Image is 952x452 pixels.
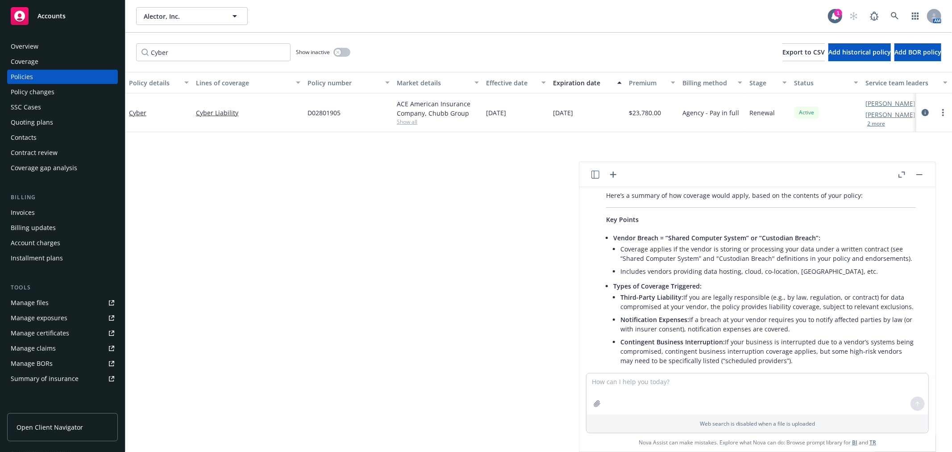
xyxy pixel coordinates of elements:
span: D02801905 [308,108,341,117]
input: Filter by keyword... [136,43,291,61]
a: circleInformation [920,107,931,118]
a: [PERSON_NAME] [865,99,915,108]
a: TR [869,439,876,446]
div: Expiration date [553,78,612,88]
div: Overview [11,39,38,54]
div: Summary of insurance [11,372,79,386]
div: Contacts [11,130,37,145]
span: Agency - Pay in full [682,108,739,117]
a: Installment plans [7,251,118,265]
a: Billing updates [7,221,118,235]
span: Active [798,109,815,117]
div: Premium [629,78,665,88]
p: Web search is disabled when a file is uploaded [592,420,923,427]
a: Report a Bug [865,7,883,25]
span: Add historical policy [828,48,891,56]
span: Open Client Navigator [17,423,83,432]
button: Billing method [679,72,746,93]
span: Nova Assist can make mistakes. Explore what Nova can do: Browse prompt library for and [639,433,876,452]
a: Manage BORs [7,356,118,371]
div: 1 [834,9,842,17]
button: Status [790,72,862,93]
a: [PERSON_NAME] [865,110,915,119]
a: Start snowing [845,7,863,25]
div: Invoices [11,205,35,220]
button: Service team leaders [862,72,951,93]
button: Policy details [125,72,192,93]
div: Coverage gap analysis [11,161,77,175]
span: $23,780.00 [629,108,661,117]
a: Manage exposures [7,311,118,325]
div: Manage exposures [11,311,67,325]
a: Policy changes [7,85,118,99]
button: Add historical policy [828,43,891,61]
div: Contract review [11,146,58,160]
div: Stage [749,78,777,88]
span: Show inactive [296,48,330,56]
li: If you are legally responsible (e.g., by law, regulation, or contract) for data compromised at yo... [620,291,916,313]
li: If a breach at your vendor requires you to notify affected parties by law (or with insurer consen... [620,313,916,335]
div: Manage certificates [11,326,69,340]
a: more [938,107,948,118]
div: Billing [7,193,118,202]
div: ACE American Insurance Company, Chubb Group [397,99,479,118]
button: Expiration date [549,72,625,93]
p: Here’s a summary of how coverage would apply, based on the contents of your policy: [606,191,916,200]
span: Contingent Business Interruption: [620,338,725,346]
div: Policy changes [11,85,54,99]
button: Effective date [482,72,549,93]
div: Effective date [486,78,536,88]
button: Lines of coverage [192,72,304,93]
div: Manage files [11,296,49,310]
a: Invoices [7,205,118,220]
span: Show all [397,118,479,126]
div: Tools [7,283,118,292]
div: Billing updates [11,221,56,235]
div: Manage claims [11,341,56,356]
button: Policy number [304,72,393,93]
div: Policy number [308,78,380,88]
span: Third-Party Liability: [620,293,683,301]
a: Cyber [129,109,146,117]
div: Analytics hub [7,404,118,413]
button: 2 more [867,121,885,126]
div: Policy details [129,78,179,88]
a: Summary of insurance [7,372,118,386]
div: Service team leaders [865,78,938,88]
div: Account charges [11,236,60,250]
a: Account charges [7,236,118,250]
span: Accounts [37,13,66,20]
span: Export to CSV [782,48,825,56]
button: Stage [746,72,790,93]
span: Key Points [606,215,639,224]
span: Notification Expenses: [620,315,689,324]
div: SSC Cases [11,100,41,114]
div: Quoting plans [11,115,53,130]
div: Billing method [682,78,732,88]
a: Contract review [7,146,118,160]
button: Export to CSV [782,43,825,61]
button: Market details [393,72,482,93]
a: Policies [7,70,118,84]
span: Alector, Inc. [144,12,221,21]
button: Add BOR policy [894,43,941,61]
button: Alector, Inc. [136,7,248,25]
span: Types of Coverage Triggered: [613,282,702,290]
div: Market details [397,78,469,88]
a: Search [886,7,904,25]
a: Contacts [7,130,118,145]
a: Cyber Liability [196,108,300,117]
li: If your business is interrupted due to a vendor’s systems being compromised, contingent business ... [620,335,916,367]
span: Vendor Breach = “Shared Computer System” or “Custodian Breach”: [613,234,820,242]
a: Manage certificates [7,326,118,340]
div: Status [794,78,848,88]
a: Coverage [7,54,118,69]
span: Key Endorsements: [613,371,672,380]
a: Overview [7,39,118,54]
a: Accounts [7,4,118,29]
div: Manage BORs [11,356,53,371]
span: [DATE] [553,108,573,117]
a: Switch app [906,7,924,25]
span: [DATE] [486,108,506,117]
